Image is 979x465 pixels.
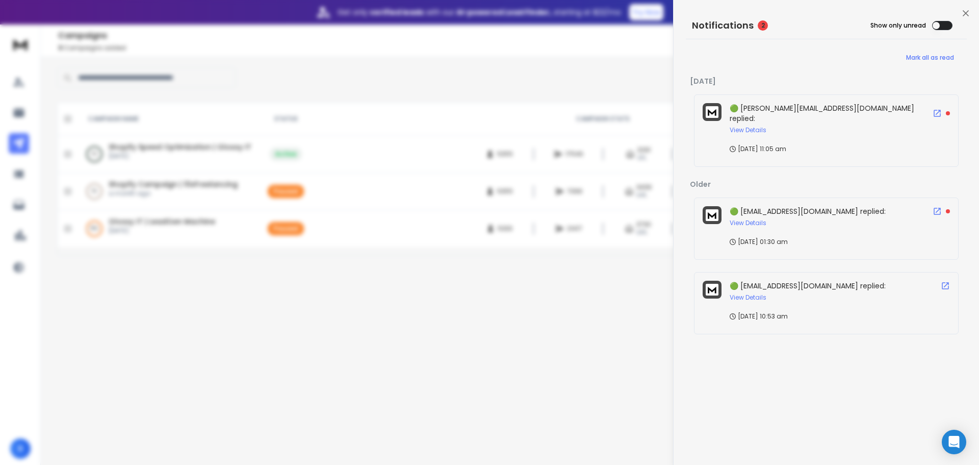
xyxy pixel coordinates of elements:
[706,284,718,296] img: logo
[690,179,963,189] p: Older
[730,312,788,321] p: [DATE] 10:53 am
[706,106,718,118] img: logo
[730,145,786,153] p: [DATE] 11:05 am
[730,103,914,124] span: 🟢 [PERSON_NAME][EMAIL_ADDRESS][DOMAIN_NAME] replied:
[906,54,954,62] span: Mark all as read
[758,20,768,31] span: 2
[730,238,788,246] p: [DATE] 01:30 am
[730,281,886,291] span: 🟢 [EMAIL_ADDRESS][DOMAIN_NAME] replied:
[730,206,886,216] span: 🟢 [EMAIL_ADDRESS][DOMAIN_NAME] replied:
[730,219,766,227] button: View Details
[690,76,963,86] p: [DATE]
[893,47,967,68] button: Mark all as read
[730,293,766,302] button: View Details
[692,18,754,33] h3: Notifications
[942,430,966,454] div: Open Intercom Messenger
[730,126,766,134] button: View Details
[870,21,926,30] label: Show only unread
[706,209,718,221] img: logo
